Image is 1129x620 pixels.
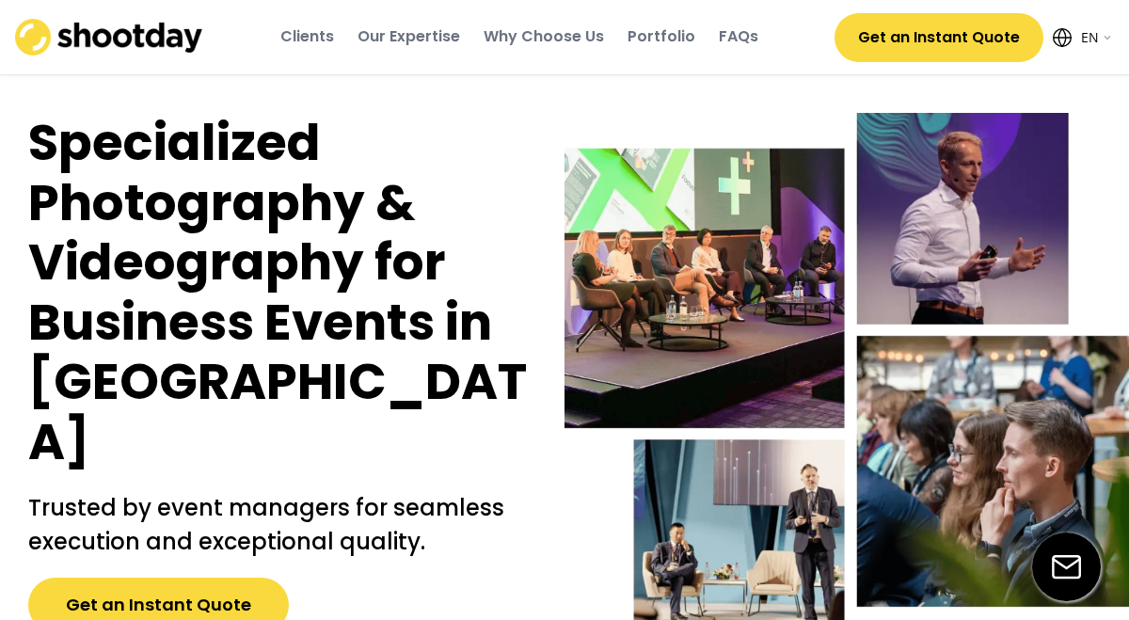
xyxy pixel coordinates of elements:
[484,26,604,47] div: Why Choose Us
[719,26,758,47] div: FAQs
[15,19,203,56] img: shootday_logo.png
[628,26,695,47] div: Portfolio
[280,26,334,47] div: Clients
[1053,28,1072,47] img: Icon%20feather-globe%20%281%29.svg
[358,26,460,47] div: Our Expertise
[835,13,1043,62] button: Get an Instant Quote
[28,491,527,559] h2: Trusted by event managers for seamless execution and exceptional quality.
[1032,533,1101,601] img: email-icon%20%281%29.svg
[28,113,527,472] h1: Specialized Photography & Videography for Business Events in [GEOGRAPHIC_DATA]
